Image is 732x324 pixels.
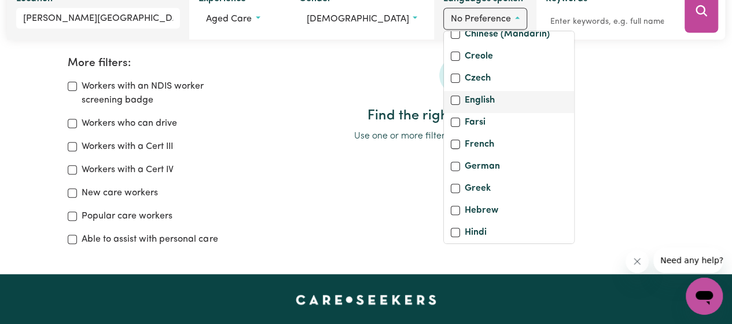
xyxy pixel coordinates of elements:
label: New care workers [82,186,158,200]
span: No preference [451,14,511,24]
input: Enter a suburb [16,8,180,29]
div: Worker language preferences [443,31,575,244]
label: German [465,159,500,176]
label: Popular care workers [82,209,172,223]
label: Hebrew [465,203,498,220]
button: Worker experience options [198,8,281,30]
label: Workers with a Cert IV [82,163,174,177]
p: Use one or more filters above to start your search [251,129,664,143]
label: French [465,137,494,154]
h2: Find the right worker for you [251,108,664,125]
label: English [465,93,495,110]
label: Workers with an NDIS worker screening badge [82,79,237,107]
label: Czech [465,71,491,88]
label: Workers who can drive [82,117,177,130]
iframe: Close message [626,250,649,273]
button: Worker gender preference [299,8,425,30]
span: Aged care [206,14,252,24]
button: Worker language preferences [443,8,527,30]
label: Workers with a Cert III [82,140,173,154]
iframe: Button to launch messaging window [686,278,723,315]
label: Farsi [465,115,485,132]
iframe: Message from company [653,247,723,273]
a: Careseekers home page [296,295,436,304]
label: Chinese (Mandarin) [465,27,550,43]
span: [DEMOGRAPHIC_DATA] [307,14,409,24]
h2: More filters: [68,57,237,70]
label: Greek [465,181,491,198]
input: Enter keywords, e.g. full name, interests [546,13,668,31]
label: Able to assist with personal care [82,232,218,246]
label: Hindi [465,225,487,242]
label: Creole [465,49,493,65]
span: Need any help? [7,8,70,17]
